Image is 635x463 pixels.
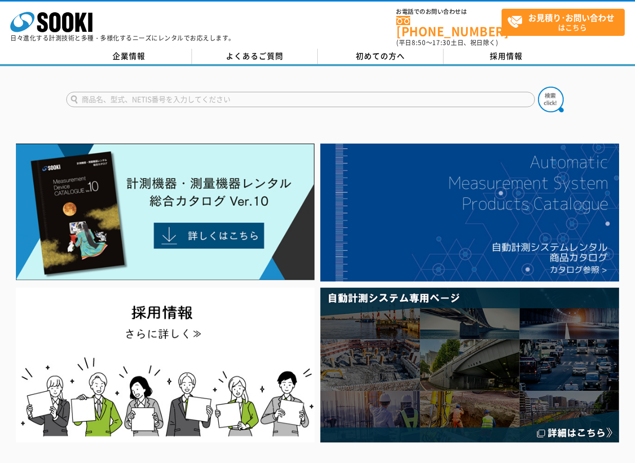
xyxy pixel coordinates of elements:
[10,35,235,41] p: 日々進化する計測技術と多種・多様化するニーズにレンタルでお応えします。
[538,87,564,112] img: btn_search.png
[432,38,451,47] span: 17:30
[396,16,502,37] a: [PHONE_NUMBER]
[66,92,535,107] input: 商品名、型式、NETIS番号を入力してください
[318,49,444,64] a: 初めての方へ
[507,9,624,35] span: はこちら
[528,11,614,24] strong: お見積り･お問い合わせ
[320,144,619,281] img: 自動計測システムカタログ
[320,288,619,443] img: 自動計測システム専用ページ
[502,9,625,36] a: お見積り･お問い合わせはこちら
[16,144,315,280] img: Catalog Ver10
[444,49,569,64] a: 採用情報
[356,50,405,62] span: 初めての方へ
[16,288,315,443] img: SOOKI recruit
[66,49,192,64] a: 企業情報
[396,38,498,47] span: (平日 ～ 土日、祝日除く)
[396,9,502,15] span: お電話でのお問い合わせは
[192,49,318,64] a: よくあるご質問
[412,38,426,47] span: 8:50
